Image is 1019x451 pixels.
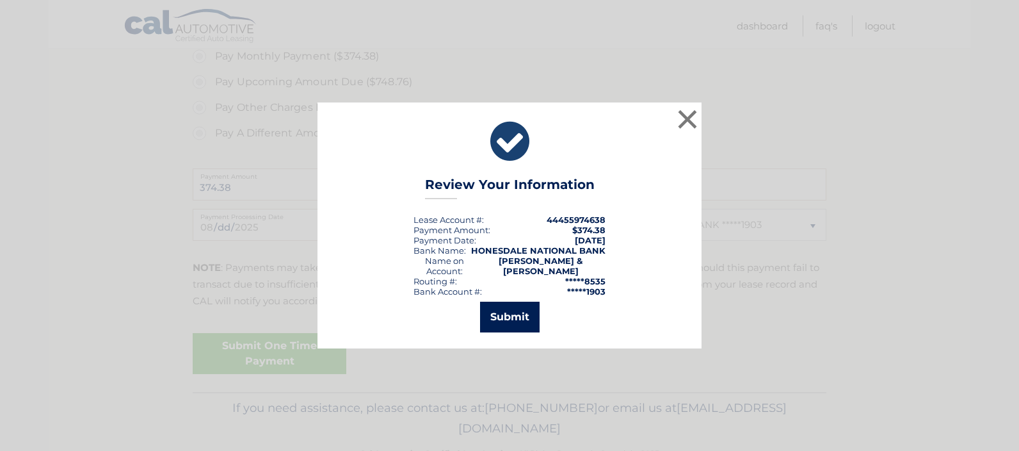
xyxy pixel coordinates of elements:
[675,106,700,132] button: ×
[547,215,606,225] strong: 44455974638
[413,225,490,235] div: Payment Amount:
[425,177,595,199] h3: Review Your Information
[413,276,457,286] div: Routing #:
[413,235,474,245] span: Payment Date
[413,235,476,245] div: :
[572,225,606,235] span: $374.38
[413,215,484,225] div: Lease Account #:
[480,302,540,332] button: Submit
[471,245,606,256] strong: HONESDALE NATIONAL BANK
[413,286,482,297] div: Bank Account #:
[575,235,606,245] span: [DATE]
[413,245,466,256] div: Bank Name:
[499,256,582,276] strong: [PERSON_NAME] & [PERSON_NAME]
[413,256,476,276] div: Name on Account:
